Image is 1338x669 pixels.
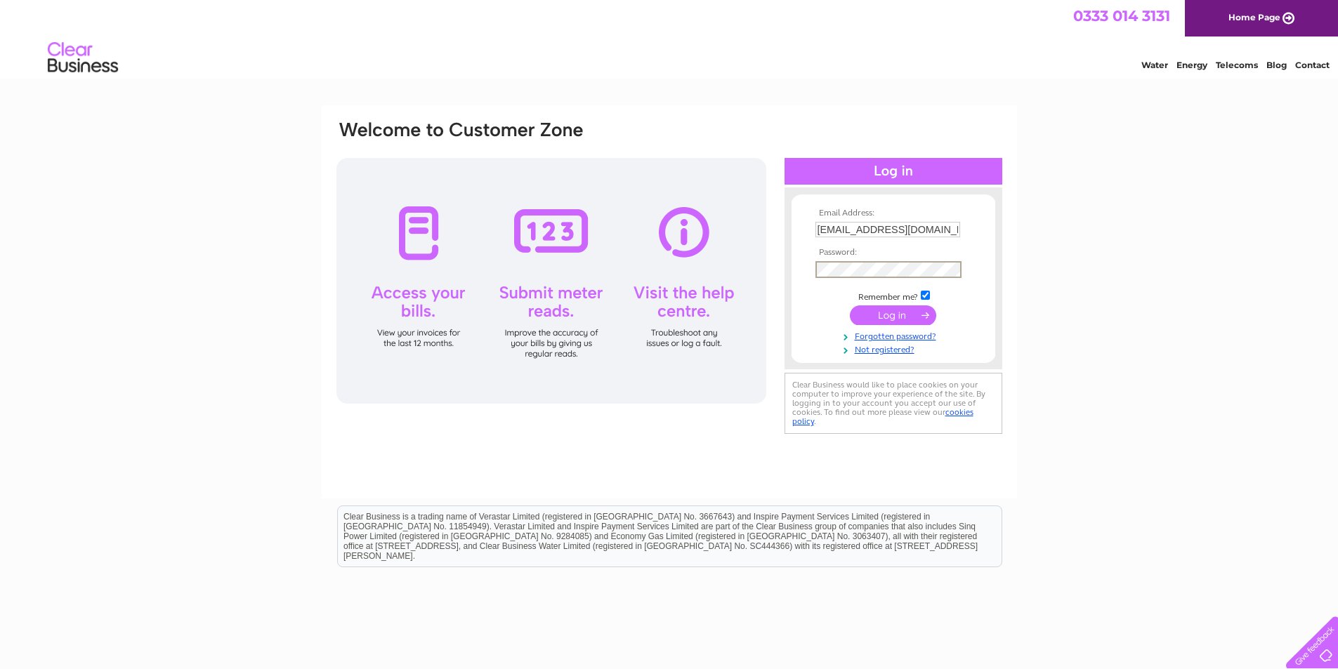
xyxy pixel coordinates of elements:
a: 0333 014 3131 [1073,7,1170,25]
input: Submit [850,305,936,325]
img: logo.png [47,37,119,79]
a: Blog [1266,60,1287,70]
div: Clear Business would like to place cookies on your computer to improve your experience of the sit... [785,373,1002,434]
a: Telecoms [1216,60,1258,70]
a: Water [1141,60,1168,70]
th: Email Address: [812,208,975,218]
td: Remember me? [812,289,975,303]
a: Contact [1295,60,1330,70]
a: Forgotten password? [815,329,975,342]
a: Energy [1176,60,1207,70]
div: Clear Business is a trading name of Verastar Limited (registered in [GEOGRAPHIC_DATA] No. 3667643... [338,8,1002,68]
a: Not registered? [815,342,975,355]
th: Password: [812,248,975,258]
a: cookies policy [792,407,973,426]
